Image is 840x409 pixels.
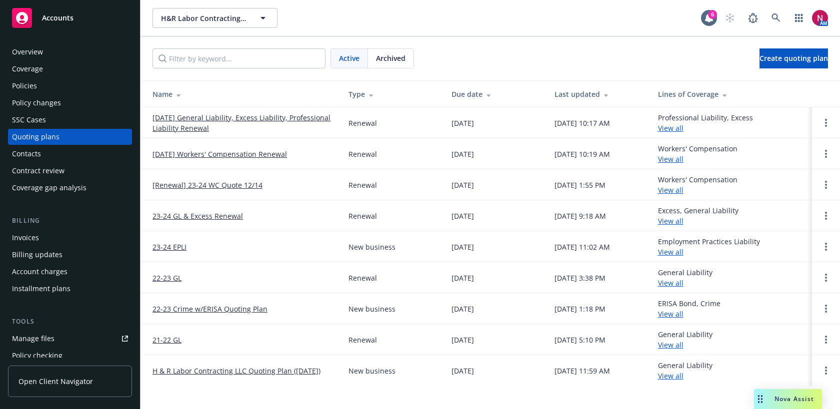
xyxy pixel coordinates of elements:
div: Manage files [12,331,54,347]
div: [DATE] 9:18 AM [554,211,606,221]
a: Policies [8,78,132,94]
a: Billing updates [8,247,132,263]
div: Employment Practices Liability [658,236,760,257]
div: Policy checking [12,348,62,364]
a: Search [766,8,786,28]
div: [DATE] 10:19 AM [554,149,610,159]
a: 21-22 GL [152,335,181,345]
div: Renewal [348,273,377,283]
div: Name [152,89,332,99]
span: Archived [376,53,405,63]
div: Policy changes [12,95,61,111]
a: View all [658,185,683,195]
a: Installment plans [8,281,132,297]
button: H&R Labor Contracting LLC [152,8,277,28]
div: Renewal [348,149,377,159]
div: Contacts [12,146,41,162]
a: View all [658,123,683,133]
div: [DATE] [451,211,474,221]
div: Installment plans [12,281,70,297]
div: Renewal [348,335,377,345]
div: [DATE] 5:10 PM [554,335,605,345]
a: Contract review [8,163,132,179]
a: SSC Cases [8,112,132,128]
div: Invoices [12,230,39,246]
a: Start snowing [720,8,740,28]
a: View all [658,247,683,257]
a: Account charges [8,264,132,280]
div: Overview [12,44,43,60]
div: [DATE] 11:59 AM [554,366,610,376]
a: 22-23 GL [152,273,181,283]
div: [DATE] [451,335,474,345]
a: View all [658,154,683,164]
span: H&R Labor Contracting LLC [161,13,247,23]
a: Contacts [8,146,132,162]
a: View all [658,216,683,226]
a: Open options [820,334,832,346]
div: [DATE] [451,118,474,128]
div: General Liability [658,329,712,350]
a: Accounts [8,4,132,32]
div: [DATE] 11:02 AM [554,242,610,252]
a: Coverage gap analysis [8,180,132,196]
a: Open options [820,179,832,191]
a: Open options [820,272,832,284]
a: View all [658,371,683,381]
a: View all [658,309,683,319]
span: Active [339,53,359,63]
input: Filter by keyword... [152,48,325,68]
div: 6 [708,10,717,19]
div: Last updated [554,89,641,99]
div: Billing updates [12,247,62,263]
a: [Renewal] 23-24 WC Quote 12/14 [152,180,262,190]
a: Report a Bug [743,8,763,28]
div: Excess, General Liability [658,205,738,226]
div: Renewal [348,180,377,190]
div: Billing [8,216,132,226]
div: Renewal [348,118,377,128]
div: [DATE] [451,366,474,376]
div: Tools [8,317,132,327]
div: SSC Cases [12,112,46,128]
a: 23-24 GL & Excess Renewal [152,211,243,221]
a: Quoting plans [8,129,132,145]
a: [DATE] General Liability, Excess Liability, Professional Liability Renewal [152,112,332,133]
div: New business [348,304,395,314]
a: H & R Labor Contracting LLC Quoting Plan ([DATE]) [152,366,320,376]
div: [DATE] 10:17 AM [554,118,610,128]
div: [DATE] 1:55 PM [554,180,605,190]
div: ERISA Bond, Crime [658,298,720,319]
div: General Liability [658,267,712,288]
div: Coverage [12,61,43,77]
a: Policy checking [8,348,132,364]
a: Open options [820,365,832,377]
div: Workers' Compensation [658,174,737,195]
div: Type [348,89,435,99]
img: photo [812,10,828,26]
a: Create quoting plan [759,48,828,68]
a: Manage files [8,331,132,347]
div: Account charges [12,264,67,280]
a: Overview [8,44,132,60]
div: New business [348,366,395,376]
a: Open options [820,117,832,129]
a: [DATE] Workers' Compensation Renewal [152,149,287,159]
a: Open options [820,210,832,222]
div: Coverage gap analysis [12,180,86,196]
div: Quoting plans [12,129,59,145]
a: Coverage [8,61,132,77]
a: View all [658,278,683,288]
a: View all [658,340,683,350]
div: Drag to move [754,389,766,409]
div: [DATE] [451,273,474,283]
a: 22-23 Crime w/ERISA Quoting Plan [152,304,267,314]
span: Create quoting plan [759,53,828,63]
div: General Liability [658,360,712,381]
div: [DATE] [451,149,474,159]
a: Policy changes [8,95,132,111]
div: [DATE] 1:18 PM [554,304,605,314]
span: Nova Assist [774,395,814,403]
a: Switch app [789,8,809,28]
a: Open options [820,303,832,315]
